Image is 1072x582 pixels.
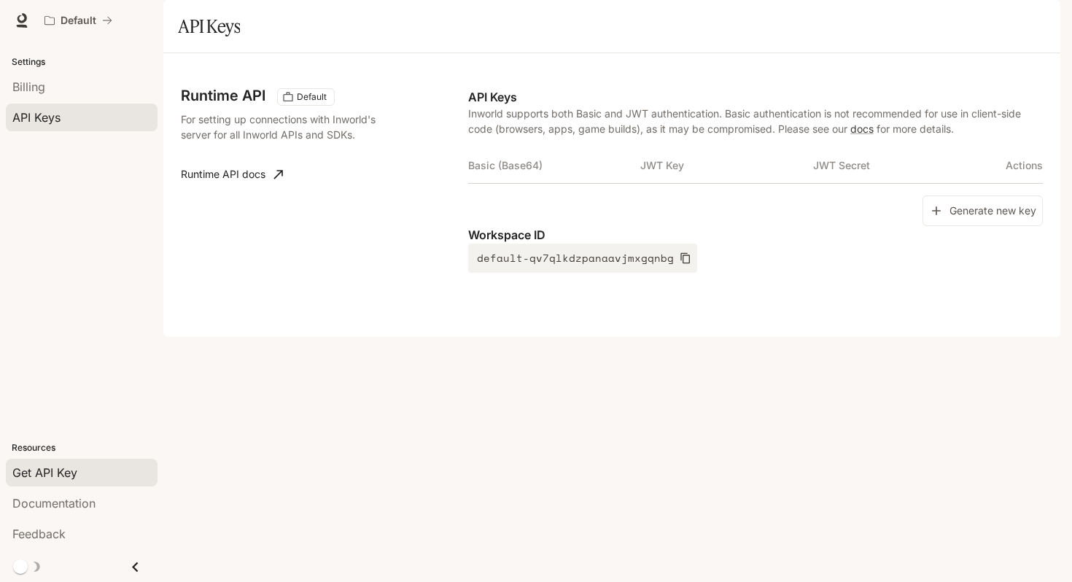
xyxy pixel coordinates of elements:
a: docs [850,123,874,135]
button: Generate new key [923,195,1043,227]
th: Actions [985,148,1043,183]
div: These keys will apply to your current workspace only [277,88,335,106]
h3: Runtime API [181,88,265,103]
th: JWT Key [640,148,812,183]
p: For setting up connections with Inworld's server for all Inworld APIs and SDKs. [181,112,388,142]
h1: API Keys [178,12,240,41]
th: JWT Secret [813,148,985,183]
p: API Keys [468,88,1043,106]
p: Inworld supports both Basic and JWT authentication. Basic authentication is not recommended for u... [468,106,1043,136]
a: Runtime API docs [175,160,289,189]
button: All workspaces [38,6,119,35]
p: Default [61,15,96,27]
th: Basic (Base64) [468,148,640,183]
span: Default [291,90,333,104]
p: Workspace ID [468,226,1043,244]
button: default-qv7qlkdzpanaavjmxgqnbg [468,244,697,273]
